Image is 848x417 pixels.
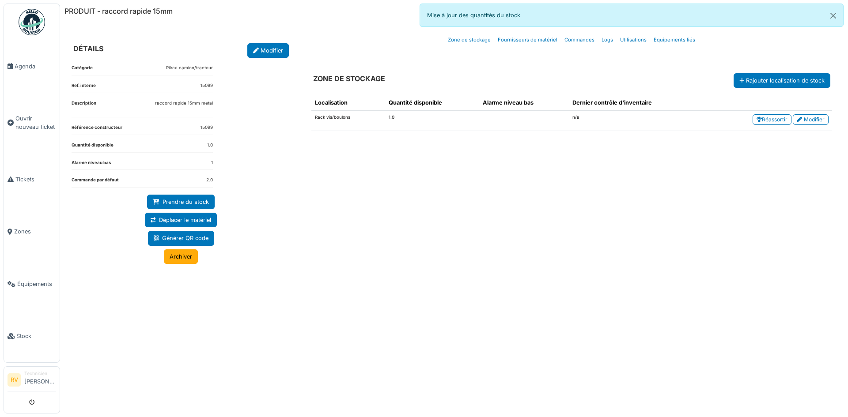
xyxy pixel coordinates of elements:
span: Stock [16,332,56,340]
span: Zones [14,227,56,236]
button: Rajouter localisation de stock [734,73,830,88]
div: Technicien [24,370,56,377]
a: Modifier [247,43,289,58]
th: Localisation [311,95,386,111]
a: Fournisseurs de matériel [494,30,561,50]
a: Générer QR code [148,231,214,245]
span: Équipements [17,280,56,288]
a: Logs [598,30,617,50]
h6: DÉTAILS [73,45,103,53]
img: Badge_color-CXgf-gQk.svg [19,9,45,35]
a: Zones [4,206,60,258]
button: Close [823,4,843,27]
h6: ZONE DE STOCKAGE [313,75,385,83]
a: Prendre du stock [147,195,215,209]
li: [PERSON_NAME] [24,370,56,389]
dd: 1 [211,160,213,166]
dt: Ref. interne [72,83,96,93]
td: Rack vis/boulons [311,111,386,131]
th: Quantité disponible [385,95,479,111]
a: Réassortir [753,114,791,125]
td: n/a [569,111,703,131]
dt: Catégorie [72,65,93,75]
a: Équipements [4,258,60,310]
span: Ouvrir nouveau ticket [15,114,56,131]
th: Dernier contrôle d'inventaire [569,95,703,111]
p: raccord rapide 15mm metal [155,100,213,107]
li: RV [8,373,21,387]
a: Utilisations [617,30,650,50]
h6: PRODUIT - raccord rapide 15mm [64,7,173,15]
dt: Description [72,100,96,117]
a: Stock [4,310,60,363]
dd: 15099 [201,124,213,131]
a: Déplacer le matériel [145,213,217,227]
dd: 1.0 [207,142,213,149]
dt: Alarme niveau bas [72,160,111,170]
span: Tickets [15,175,56,184]
a: Modifier [793,114,829,125]
a: RV Technicien[PERSON_NAME] [8,370,56,391]
dd: 15099 [201,83,213,89]
th: Alarme niveau bas [479,95,569,111]
dt: Quantité disponible [72,142,114,152]
dt: Commande par défaut [72,177,119,187]
dd: Pièce camion/tracteur [166,65,213,71]
dd: 2.0 [206,177,213,184]
div: Mise à jour des quantités du stock [420,4,844,27]
a: Zone de stockage [444,30,494,50]
a: Ouvrir nouveau ticket [4,93,60,154]
a: Tickets [4,153,60,206]
a: Commandes [561,30,598,50]
span: Agenda [15,62,56,71]
dt: Référence constructeur [72,124,122,135]
a: Archiver [164,249,198,264]
a: Equipements liés [650,30,699,50]
a: Agenda [4,40,60,93]
td: 1.0 [385,111,479,131]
